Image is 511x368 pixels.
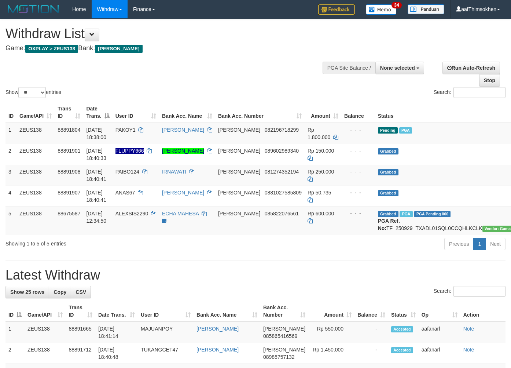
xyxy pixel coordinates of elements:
[265,211,299,216] span: Copy 085822076561 to clipboard
[54,289,66,295] span: Copy
[196,326,239,332] a: [PERSON_NAME]
[378,211,398,217] span: Grabbed
[378,127,398,134] span: Pending
[86,190,106,203] span: [DATE] 18:40:41
[25,301,66,322] th: Game/API: activate to sort column ascending
[115,127,136,133] span: PAKOY1
[378,148,398,154] span: Grabbed
[354,322,388,343] td: -
[16,123,55,144] td: ZEUS138
[263,326,305,332] span: [PERSON_NAME]
[308,169,334,175] span: Rp 250.000
[16,102,55,123] th: Game/API: activate to sort column ascending
[138,322,194,343] td: MAJUANPOY
[344,189,372,196] div: - - -
[463,347,474,353] a: Note
[95,301,138,322] th: Date Trans.: activate to sort column ascending
[305,102,341,123] th: Amount: activate to sort column ascending
[18,87,46,98] select: Showentries
[215,102,305,123] th: Bank Acc. Number: activate to sort column ascending
[391,326,413,332] span: Accepted
[344,126,372,134] div: - - -
[16,186,55,207] td: ZEUS138
[194,301,260,322] th: Bank Acc. Name: activate to sort column ascending
[58,127,80,133] span: 88891804
[83,102,112,123] th: Date Trans.: activate to sort column descending
[380,65,415,71] span: None selected
[323,62,375,74] div: PGA Site Balance /
[308,148,334,154] span: Rp 150.000
[479,74,500,87] a: Stop
[378,190,398,196] span: Grabbed
[263,347,305,353] span: [PERSON_NAME]
[419,343,460,364] td: aafanarl
[5,123,16,144] td: 1
[66,301,95,322] th: Trans ID: activate to sort column ascending
[58,169,80,175] span: 88891908
[95,343,138,364] td: [DATE] 18:40:48
[162,127,204,133] a: [PERSON_NAME]
[378,218,400,231] b: PGA Ref. No:
[16,144,55,165] td: ZEUS138
[354,301,388,322] th: Balance: activate to sort column ascending
[341,102,375,123] th: Balance
[453,286,506,297] input: Search:
[138,301,194,322] th: User ID: activate to sort column ascending
[86,169,106,182] span: [DATE] 18:40:41
[463,326,474,332] a: Note
[218,190,260,196] span: [PERSON_NAME]
[58,190,80,196] span: 88891907
[308,322,354,343] td: Rp 550,000
[375,62,424,74] button: None selected
[25,322,66,343] td: ZEUS138
[5,207,16,235] td: 5
[263,354,295,360] span: Copy 08985757132 to clipboard
[414,211,451,217] span: PGA Pending
[5,87,61,98] label: Show entries
[16,207,55,235] td: ZEUS138
[5,237,207,247] div: Showing 1 to 5 of 5 entries
[308,211,334,216] span: Rp 600.000
[344,210,372,217] div: - - -
[5,102,16,123] th: ID
[318,4,355,15] img: Feedback.jpg
[5,286,49,298] a: Show 25 rows
[344,147,372,154] div: - - -
[265,148,299,154] span: Copy 089602989340 to clipboard
[354,343,388,364] td: -
[71,286,91,298] a: CSV
[55,102,83,123] th: Trans ID: activate to sort column ascending
[218,127,260,133] span: [PERSON_NAME]
[434,286,506,297] label: Search:
[162,211,199,216] a: ECHA MAHESA
[95,322,138,343] td: [DATE] 18:41:14
[308,127,330,140] span: Rp 1.800.000
[86,211,106,224] span: [DATE] 12:34:50
[5,26,333,41] h1: Withdraw List
[58,211,80,216] span: 88675587
[391,347,413,353] span: Accepted
[344,168,372,175] div: - - -
[162,190,204,196] a: [PERSON_NAME]
[5,165,16,186] td: 3
[25,45,78,53] span: OXPLAY > ZEUS138
[159,102,215,123] th: Bank Acc. Name: activate to sort column ascending
[460,301,506,322] th: Action
[113,102,159,123] th: User ID: activate to sort column ascending
[5,322,25,343] td: 1
[95,45,142,53] span: [PERSON_NAME]
[473,238,486,250] a: 1
[388,301,419,322] th: Status: activate to sort column ascending
[86,148,106,161] span: [DATE] 18:40:33
[25,343,66,364] td: ZEUS138
[265,190,302,196] span: Copy 0881027585809 to clipboard
[5,45,333,52] h4: Game: Bank:
[419,301,460,322] th: Op: activate to sort column ascending
[5,343,25,364] td: 2
[366,4,397,15] img: Button%20Memo.svg
[86,127,106,140] span: [DATE] 18:38:00
[308,343,354,364] td: Rp 1,450,000
[5,4,61,15] img: MOTION_logo.png
[5,301,25,322] th: ID: activate to sort column descending
[308,190,331,196] span: Rp 50.735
